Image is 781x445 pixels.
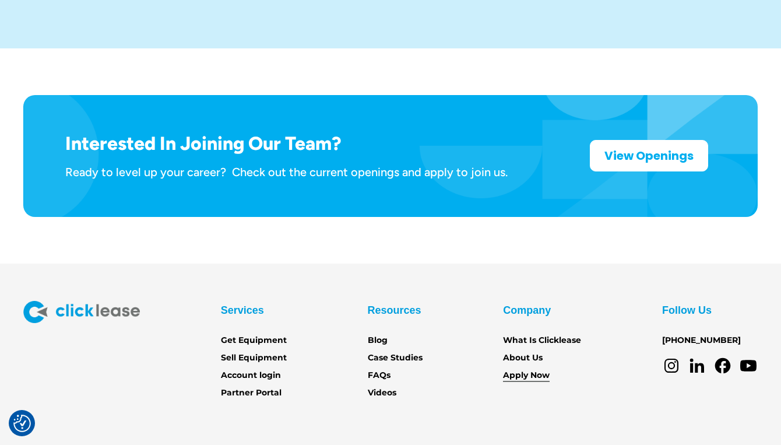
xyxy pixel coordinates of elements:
[221,334,287,347] a: Get Equipment
[662,334,741,347] a: [PHONE_NUMBER]
[368,387,396,400] a: Videos
[662,301,712,320] div: Follow Us
[368,369,391,382] a: FAQs
[503,369,550,382] a: Apply Now
[65,164,508,180] div: Ready to level up your career? Check out the current openings and apply to join us.
[503,334,581,347] a: What Is Clicklease
[368,301,421,320] div: Resources
[503,352,543,365] a: About Us
[65,132,508,155] h1: Interested In Joining Our Team?
[221,387,282,400] a: Partner Portal
[13,415,31,432] img: Revisit consent button
[13,415,31,432] button: Consent Preferences
[368,352,423,365] a: Case Studies
[221,352,287,365] a: Sell Equipment
[503,301,551,320] div: Company
[23,301,140,323] img: Clicklease logo
[590,140,708,171] a: View Openings
[604,148,694,164] strong: View Openings
[221,301,264,320] div: Services
[368,334,388,347] a: Blog
[221,369,281,382] a: Account login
